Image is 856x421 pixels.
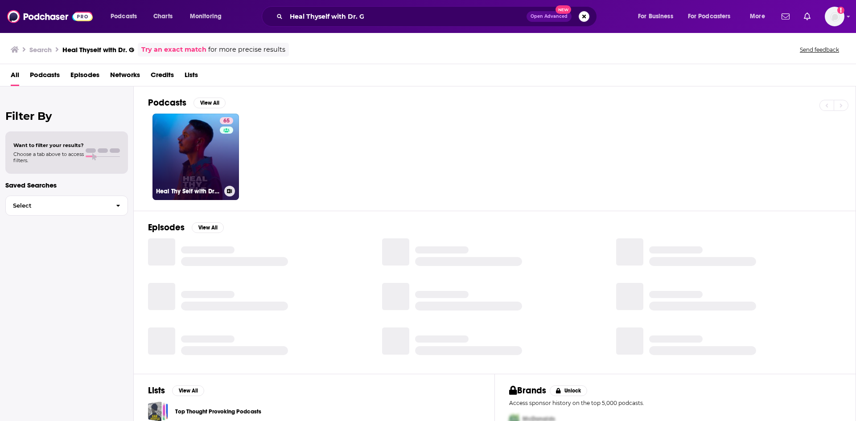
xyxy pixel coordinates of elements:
[104,9,148,24] button: open menu
[148,222,185,233] h2: Episodes
[193,98,226,108] button: View All
[797,46,842,53] button: Send feedback
[750,10,765,23] span: More
[156,188,221,195] h3: Heal Thy Self with Dr. G
[148,97,226,108] a: PodcastsView All
[688,10,731,23] span: For Podcasters
[5,196,128,216] button: Select
[744,9,776,24] button: open menu
[638,10,673,23] span: For Business
[151,68,174,86] a: Credits
[110,68,140,86] a: Networks
[148,222,224,233] a: EpisodesView All
[70,68,99,86] a: Episodes
[825,7,844,26] img: User Profile
[185,68,198,86] a: Lists
[141,45,206,55] a: Try an exact match
[111,10,137,23] span: Podcasts
[5,181,128,189] p: Saved Searches
[175,407,261,417] a: Top Thought Provoking Podcasts
[509,385,546,396] h2: Brands
[153,10,173,23] span: Charts
[29,45,52,54] h3: Search
[223,117,230,126] span: 65
[550,385,588,396] button: Unlock
[825,7,844,26] span: Logged in as megcassidy
[11,68,19,86] a: All
[556,5,572,14] span: New
[286,9,527,24] input: Search podcasts, credits, & more...
[825,7,844,26] button: Show profile menu
[208,45,285,55] span: for more precise results
[148,97,186,108] h2: Podcasts
[148,385,204,396] a: ListsView All
[527,11,572,22] button: Open AdvancedNew
[6,203,109,208] span: Select
[184,9,233,24] button: open menu
[172,385,204,396] button: View All
[192,222,224,233] button: View All
[509,400,841,406] p: Access sponsor history on the top 5,000 podcasts.
[152,114,239,200] a: 65Heal Thy Self with Dr. G
[62,45,134,54] h3: Heal Thyself with Dr. G
[5,110,128,123] h2: Filter By
[837,7,844,14] svg: Add a profile image
[778,9,793,24] a: Show notifications dropdown
[13,151,84,163] span: Choose a tab above to access filters.
[270,6,605,27] div: Search podcasts, credits, & more...
[13,142,84,148] span: Want to filter your results?
[190,10,222,23] span: Monitoring
[148,385,165,396] h2: Lists
[30,68,60,86] a: Podcasts
[148,9,178,24] a: Charts
[220,117,233,124] a: 65
[531,14,568,19] span: Open Advanced
[7,8,93,25] img: Podchaser - Follow, Share and Rate Podcasts
[800,9,814,24] a: Show notifications dropdown
[682,9,744,24] button: open menu
[632,9,684,24] button: open menu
